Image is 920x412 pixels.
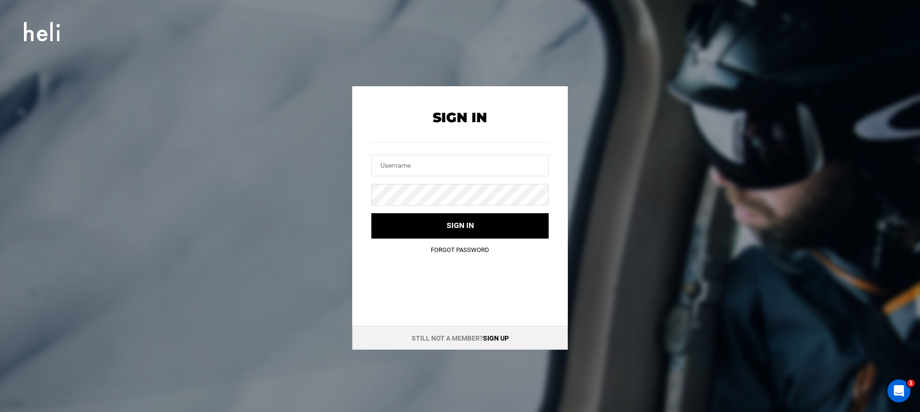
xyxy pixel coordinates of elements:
span: 1 [907,379,915,387]
h2: Sign In [371,110,549,125]
input: Username [371,155,549,176]
button: Sign in [371,213,549,239]
iframe: Intercom live chat [887,379,910,402]
a: Forgot Password [431,246,489,253]
a: Sign up [483,334,509,342]
div: Still not a member? [352,326,568,350]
